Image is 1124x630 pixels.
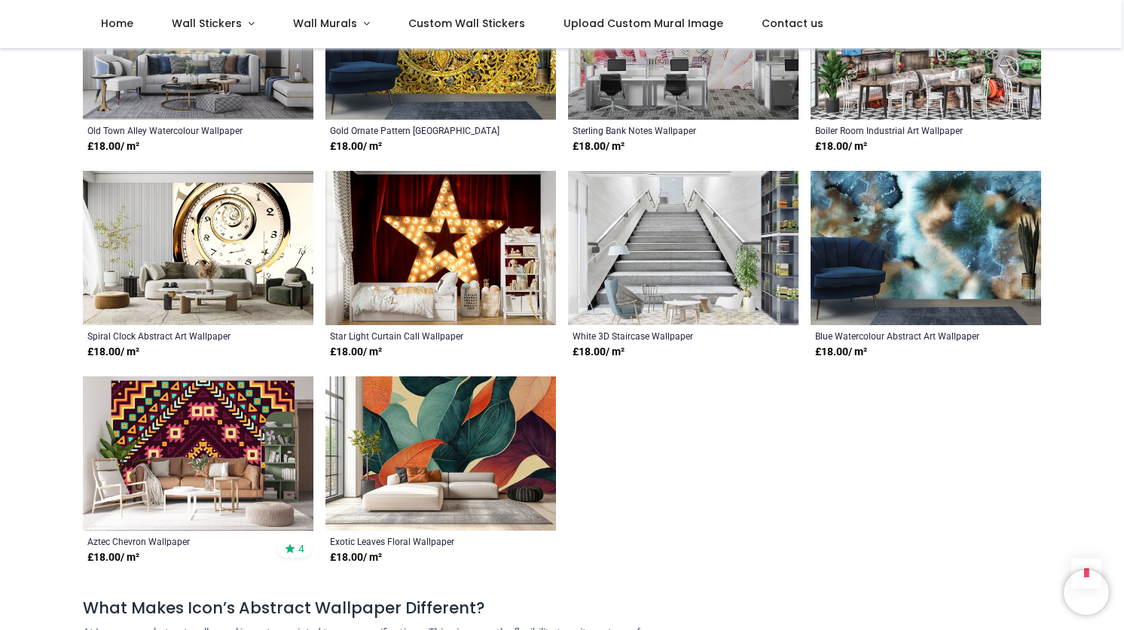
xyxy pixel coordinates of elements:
[815,139,867,154] strong: £ 18.00 / m²
[83,376,313,531] img: Aztec Chevron Wall Mural Wallpaper
[325,171,556,325] img: Star Light Curtain Call Wall Mural Wallpaper
[762,16,823,31] span: Contact us
[573,345,625,360] strong: £ 18.00 / m²
[87,550,139,565] strong: £ 18.00 / m²
[325,376,556,531] img: Exotic Leaves Floral Wall Mural Wallpaper
[564,16,723,31] span: Upload Custom Mural Image
[815,330,992,342] a: Blue Watercolour Abstract Art Wallpaper
[568,171,799,325] img: White 3D Staircase Wall Mural Wallpaper
[293,16,357,31] span: Wall Murals
[101,16,133,31] span: Home
[330,139,382,154] strong: £ 18.00 / m²
[87,124,264,136] a: Old Town Alley Watercolour Wallpaper
[811,171,1041,325] img: Blue Watercolour Abstract Art Wall Mural Wallpaper
[408,16,525,31] span: Custom Wall Stickers
[573,124,750,136] a: Sterling Bank Notes Wallpaper
[87,535,264,547] a: Aztec Chevron Wallpaper
[83,171,313,325] img: Spiral Clock Abstract Art Wall Mural Wallpaper
[330,330,507,342] a: Star Light Curtain Call Wallpaper
[83,597,1041,619] h4: What Makes Icon’s Abstract Wallpaper Different?
[330,345,382,360] strong: £ 18.00 / m²
[87,330,264,342] a: Spiral Clock Abstract Art Wallpaper
[87,345,139,360] strong: £ 18.00 / m²
[573,330,750,342] a: White 3D Staircase Wallpaper
[815,345,867,360] strong: £ 18.00 / m²
[573,139,625,154] strong: £ 18.00 / m²
[172,16,242,31] span: Wall Stickers
[87,139,139,154] strong: £ 18.00 / m²
[330,124,507,136] a: Gold Ornate Pattern [GEOGRAPHIC_DATA] Art Wallpaper
[298,542,304,555] span: 4
[1064,570,1109,615] iframe: Brevo live chat
[330,550,382,565] strong: £ 18.00 / m²
[815,124,992,136] a: Boiler Room Industrial Art Wallpaper
[330,535,507,547] a: Exotic Leaves Floral Wallpaper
